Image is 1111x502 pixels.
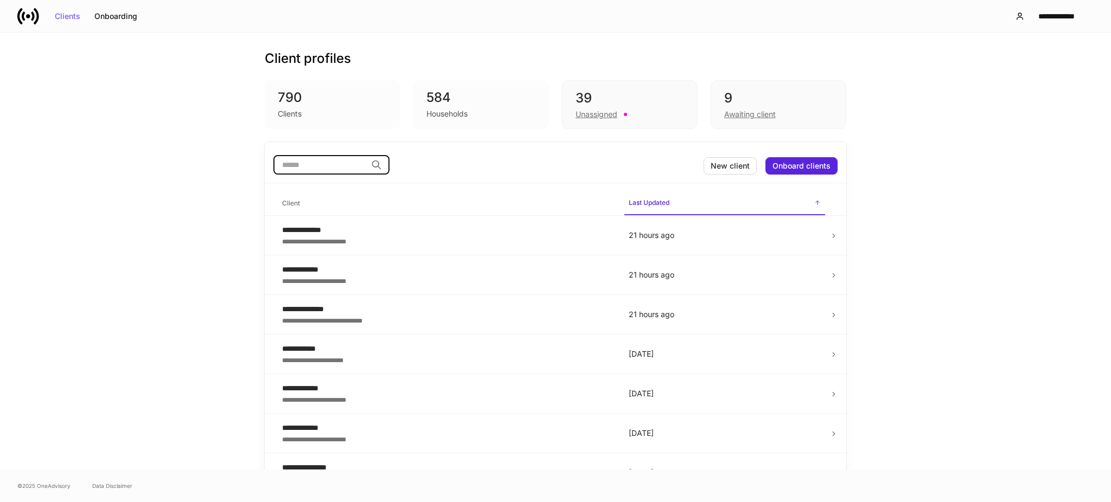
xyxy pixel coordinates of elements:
[576,109,617,120] div: Unassigned
[92,481,132,490] a: Data Disclaimer
[265,50,351,67] h3: Client profiles
[711,162,750,170] div: New client
[426,89,536,106] div: 584
[624,192,825,215] span: Last Updated
[724,109,776,120] div: Awaiting client
[17,481,71,490] span: © 2025 OneAdvisory
[704,157,757,175] button: New client
[278,89,387,106] div: 790
[629,230,821,241] p: 21 hours ago
[282,198,300,208] h6: Client
[278,108,302,119] div: Clients
[576,89,684,107] div: 39
[278,192,616,215] span: Client
[629,269,821,280] p: 21 hours ago
[765,157,838,175] button: Onboard clients
[711,80,846,129] div: 9Awaiting client
[562,80,698,129] div: 39Unassigned
[55,12,80,20] div: Clients
[629,349,821,359] p: [DATE]
[724,89,833,107] div: 9
[48,8,87,25] button: Clients
[629,467,821,478] p: [DATE]
[629,309,821,320] p: 21 hours ago
[87,8,144,25] button: Onboarding
[772,162,831,170] div: Onboard clients
[629,197,669,208] h6: Last Updated
[94,12,137,20] div: Onboarding
[426,108,468,119] div: Households
[629,428,821,439] p: [DATE]
[629,388,821,399] p: [DATE]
